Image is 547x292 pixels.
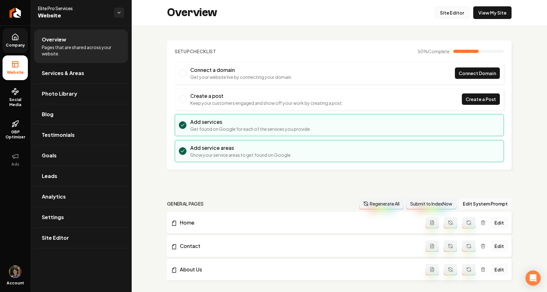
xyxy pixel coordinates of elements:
[190,152,292,158] p: Show your service areas to get found on Google.
[491,264,508,275] a: Edit
[190,100,343,106] p: Keep your customers engaged and show off your work by creating a post.
[491,240,508,252] a: Edit
[459,70,496,77] span: Connect Domain
[3,97,28,107] span: Social Media
[38,5,109,11] span: Elite Pro Services
[3,43,28,48] span: Company
[42,172,57,180] span: Leads
[406,198,456,209] button: Submit to IndexNow
[428,48,450,54] span: Complete
[171,266,425,273] a: About Us
[34,187,128,207] a: Analytics
[435,6,469,19] a: Site Editor
[3,147,28,172] button: Ads
[42,111,53,118] span: Blog
[34,145,128,166] a: Goals
[459,198,512,209] button: Edit System Prompt
[190,118,311,126] h3: Add services
[190,144,292,152] h3: Add service areas
[42,131,75,139] span: Testimonials
[425,264,439,275] button: Add admin page prompt
[190,74,292,80] p: Get your website live by connecting your domain.
[38,11,109,20] span: Website
[167,6,217,19] h2: Overview
[7,281,24,286] span: Account
[473,6,512,19] a: View My Site
[425,240,439,252] button: Add admin page prompt
[491,217,508,228] a: Edit
[34,228,128,248] a: Site Editor
[190,92,343,100] h3: Create a post
[3,28,28,53] a: Company
[190,126,311,132] p: Get found on Google for each of the services you provide.
[425,217,439,228] button: Add admin page prompt
[42,213,64,221] span: Settings
[9,8,21,18] img: Rebolt Logo
[34,84,128,104] a: Photo Library
[42,152,57,159] span: Goals
[359,198,404,209] button: Regenerate All
[3,115,28,145] a: GBP Optimizer
[9,265,22,278] button: Open user button
[42,36,66,43] span: Overview
[462,93,500,105] a: Create a Post
[34,166,128,186] a: Leads
[34,104,128,124] a: Blog
[42,44,120,57] span: Pages that are shared across your website.
[525,270,541,286] div: Open Intercom Messenger
[4,70,26,75] span: Website
[34,125,128,145] a: Testimonials
[3,130,28,140] span: GBP Optimizer
[34,63,128,83] a: Services & Areas
[42,193,66,200] span: Analytics
[42,90,77,98] span: Photo Library
[42,234,69,242] span: Site Editor
[3,83,28,112] a: Social Media
[9,265,22,278] img: Mitchell Stahl
[190,66,292,74] h3: Connect a domain
[466,96,496,103] span: Create a Post
[42,69,84,77] span: Services & Areas
[167,200,204,207] h2: general pages
[9,162,22,167] span: Ads
[175,48,216,54] h2: Checklist
[34,207,128,227] a: Settings
[171,219,425,226] a: Home
[418,48,450,54] span: 50 %
[175,48,190,54] span: Setup
[171,242,425,250] a: Contact
[455,67,500,79] a: Connect Domain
